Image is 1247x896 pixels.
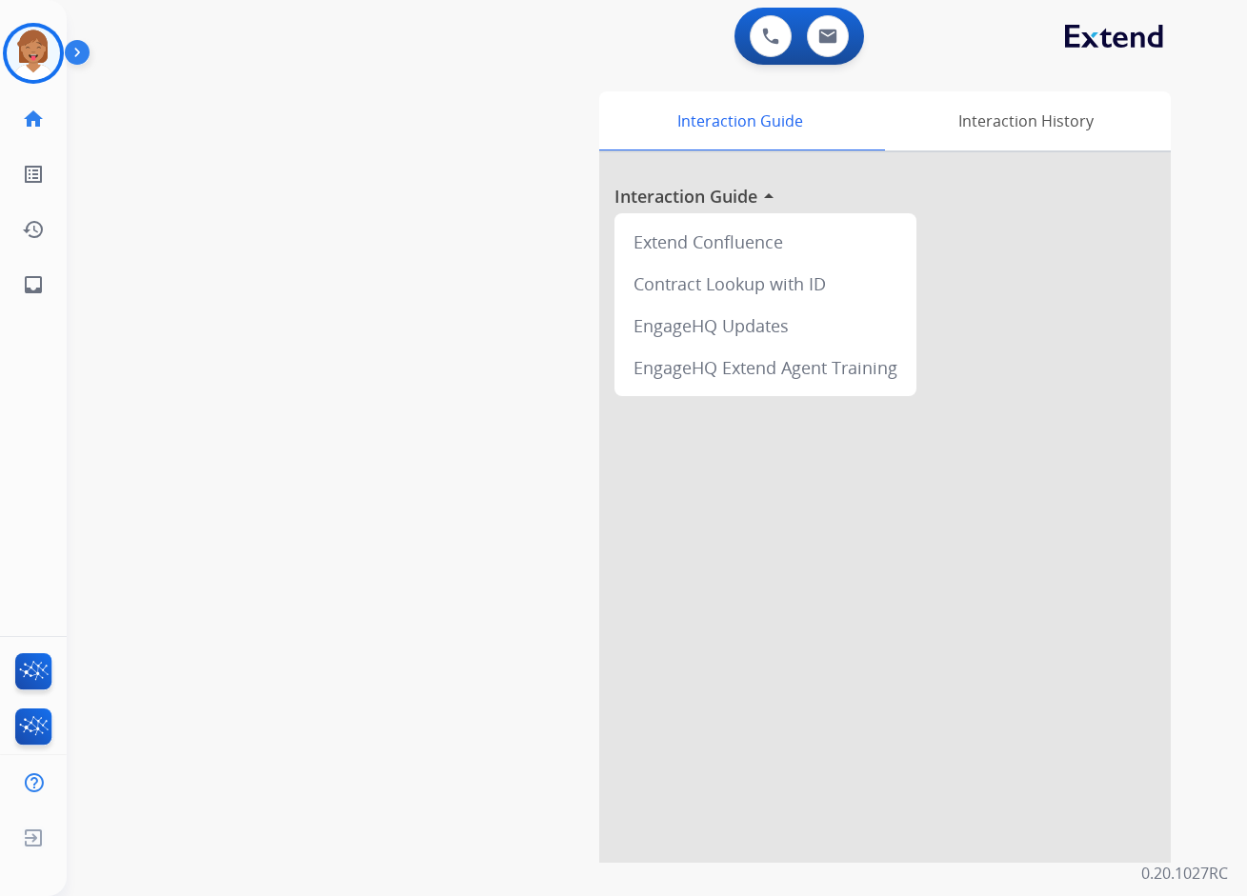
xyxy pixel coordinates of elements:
div: Contract Lookup with ID [622,263,909,305]
div: Extend Confluence [622,221,909,263]
mat-icon: list_alt [22,163,45,186]
img: avatar [7,27,60,80]
p: 0.20.1027RC [1141,862,1228,885]
div: Interaction Guide [599,91,880,150]
mat-icon: home [22,108,45,130]
div: Interaction History [880,91,1171,150]
div: EngageHQ Extend Agent Training [622,347,909,388]
mat-icon: history [22,218,45,241]
mat-icon: inbox [22,273,45,296]
div: EngageHQ Updates [622,305,909,347]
